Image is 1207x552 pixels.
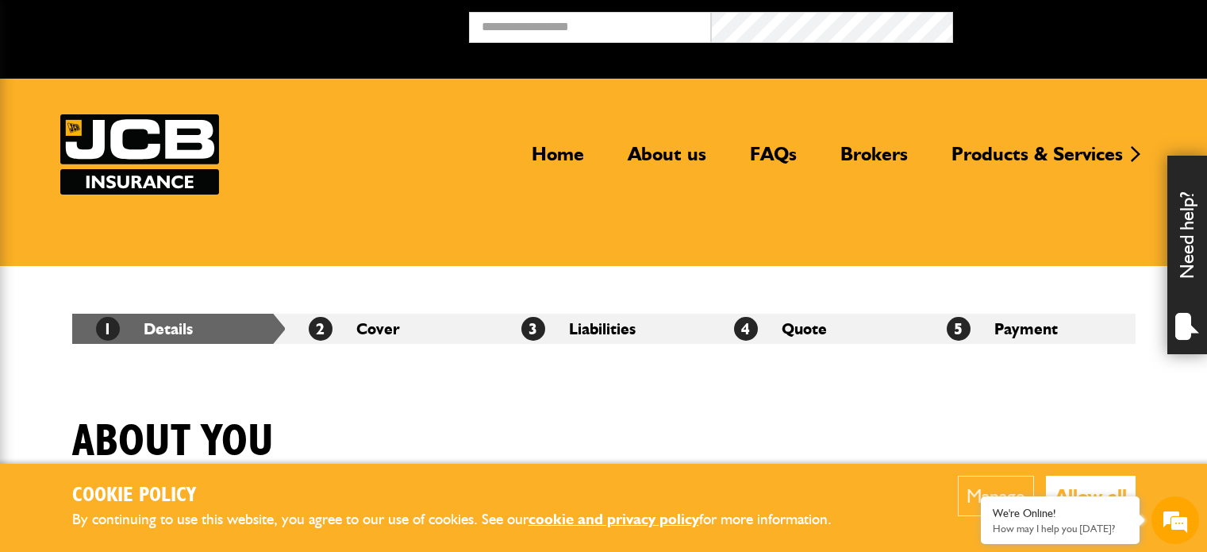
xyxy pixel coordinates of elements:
button: Manage [958,476,1034,516]
a: Brokers [828,142,920,179]
a: About us [616,142,718,179]
button: Broker Login [953,12,1195,37]
span: 2 [309,317,333,341]
a: Home [520,142,596,179]
li: Cover [285,314,498,344]
a: Products & Services [940,142,1135,179]
div: Need help? [1167,156,1207,354]
button: Allow all [1046,476,1136,516]
span: 3 [521,317,545,341]
h1: About you [72,415,274,469]
li: Details [72,314,285,344]
a: JCB Insurance Services [60,114,219,195]
li: Payment [923,314,1136,344]
li: Liabilities [498,314,710,344]
span: 1 [96,317,120,341]
div: We're Online! [993,507,1128,520]
span: 4 [734,317,758,341]
span: 5 [947,317,971,341]
p: How may I help you today? [993,523,1128,535]
a: FAQs [738,142,809,179]
a: cookie and privacy policy [529,510,699,528]
li: Quote [710,314,923,344]
h2: Cookie Policy [72,484,858,508]
img: JCB Insurance Services logo [60,114,219,195]
p: By continuing to use this website, you agree to our use of cookies. See our for more information. [72,508,858,532]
